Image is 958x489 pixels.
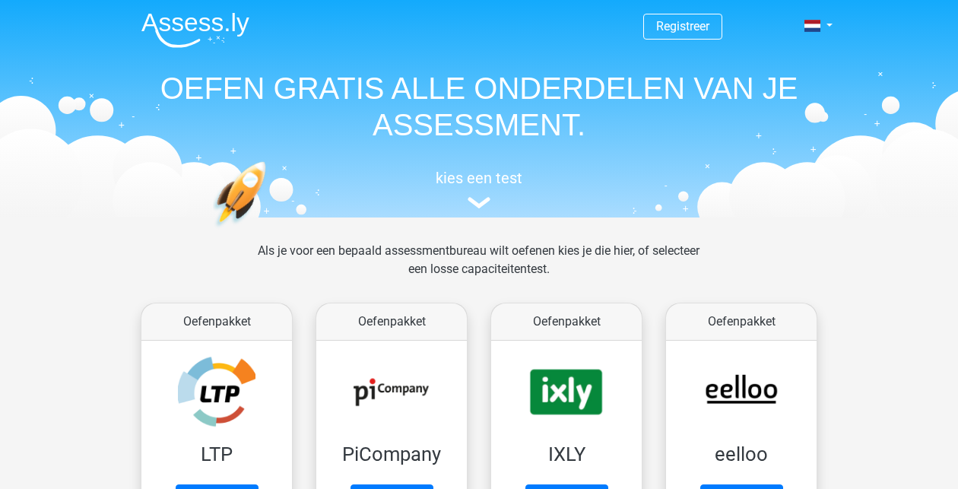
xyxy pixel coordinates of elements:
[246,242,712,297] div: Als je voor een bepaald assessmentbureau wilt oefenen kies je die hier, of selecteer een losse ca...
[213,161,325,299] img: oefenen
[468,197,490,208] img: assessment
[141,12,249,48] img: Assessly
[129,70,829,143] h1: OEFEN GRATIS ALLE ONDERDELEN VAN JE ASSESSMENT.
[129,169,829,209] a: kies een test
[656,19,709,33] a: Registreer
[129,169,829,187] h5: kies een test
